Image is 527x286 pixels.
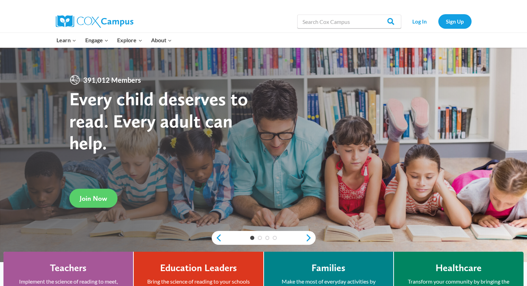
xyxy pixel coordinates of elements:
span: Engage [85,36,108,45]
a: Log In [405,14,435,28]
a: 4 [273,236,277,240]
h4: Teachers [50,262,87,274]
a: 1 [250,236,254,240]
nav: Primary Navigation [52,33,176,47]
a: Join Now [69,189,117,208]
h4: Education Leaders [160,262,237,274]
a: next [305,234,316,242]
span: Explore [117,36,142,45]
strong: Every child deserves to read. Every adult can help. [69,88,248,154]
h4: Families [311,262,345,274]
div: content slider buttons [212,231,316,245]
a: previous [212,234,222,242]
a: 3 [265,236,270,240]
a: Sign Up [438,14,472,28]
span: Learn [56,36,76,45]
span: 391,012 Members [80,74,144,86]
a: 2 [258,236,262,240]
h4: Healthcare [436,262,482,274]
span: About [151,36,172,45]
nav: Secondary Navigation [405,14,472,28]
img: Cox Campus [56,15,133,28]
span: Join Now [80,194,107,203]
input: Search Cox Campus [297,15,401,28]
